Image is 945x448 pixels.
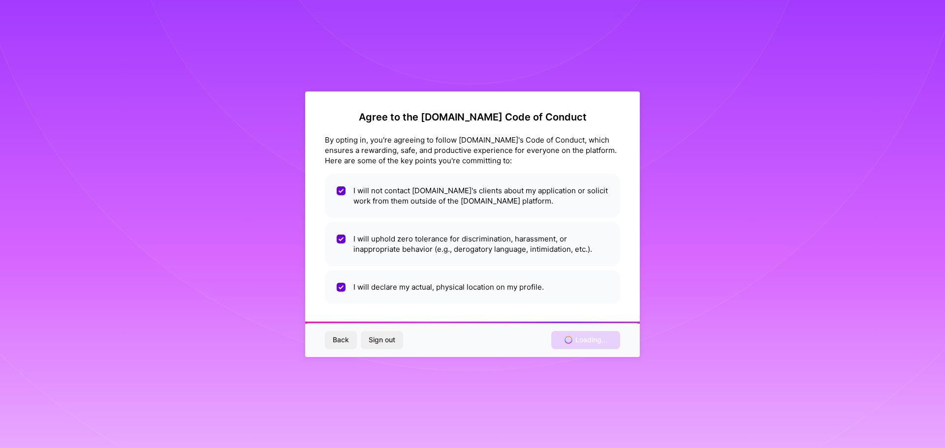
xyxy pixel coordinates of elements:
[361,331,403,349] button: Sign out
[325,331,357,349] button: Back
[369,335,395,345] span: Sign out
[325,111,620,123] h2: Agree to the [DOMAIN_NAME] Code of Conduct
[325,222,620,266] li: I will uphold zero tolerance for discrimination, harassment, or inappropriate behavior (e.g., der...
[325,174,620,218] li: I will not contact [DOMAIN_NAME]'s clients about my application or solicit work from them outside...
[325,270,620,304] li: I will declare my actual, physical location on my profile.
[325,135,620,166] div: By opting in, you're agreeing to follow [DOMAIN_NAME]'s Code of Conduct, which ensures a rewardin...
[333,335,349,345] span: Back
